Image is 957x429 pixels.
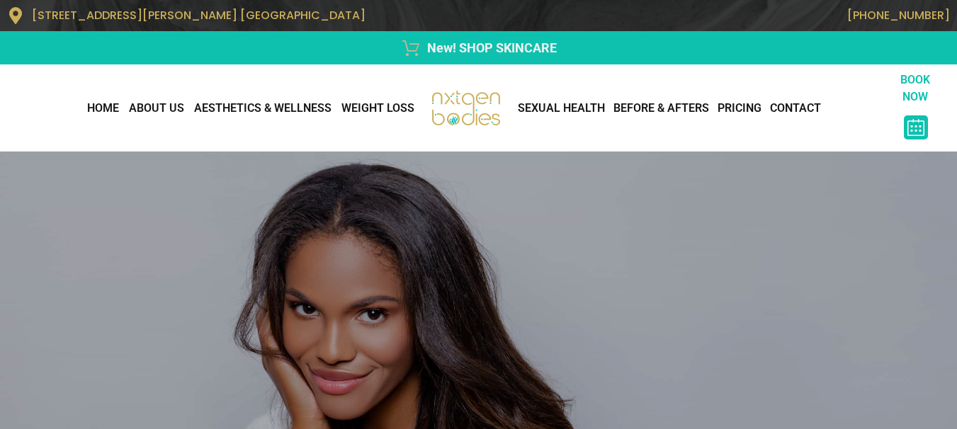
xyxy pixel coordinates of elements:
[7,94,419,122] nav: Menu
[124,94,189,122] a: About Us
[7,38,950,57] a: New! SHOP SKINCARE
[486,8,951,22] p: [PHONE_NUMBER]
[82,94,124,122] a: Home
[766,94,825,122] a: CONTACT
[32,7,366,23] span: [STREET_ADDRESS][PERSON_NAME] [GEOGRAPHIC_DATA]
[713,94,766,122] a: Pricing
[609,94,713,122] a: Before & Afters
[336,94,419,122] a: WEIGHT LOSS
[888,71,944,105] p: BOOK NOW
[514,94,609,122] a: Sexual Health
[514,94,888,122] nav: Menu
[424,38,557,57] span: New! SHOP SKINCARE
[189,94,336,122] a: AESTHETICS & WELLNESS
